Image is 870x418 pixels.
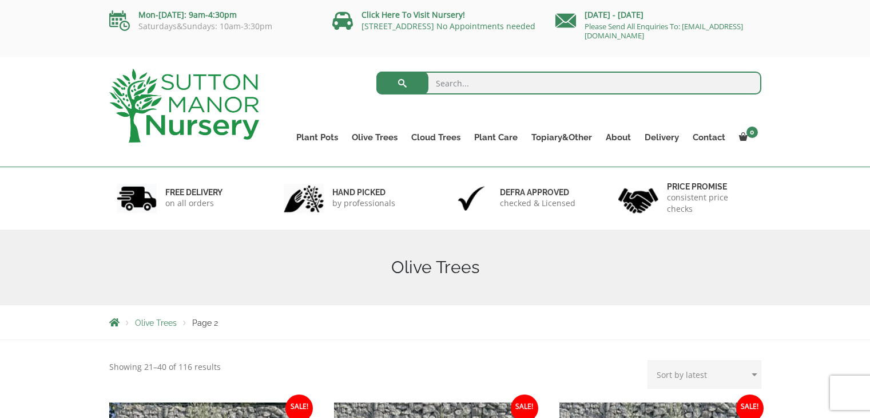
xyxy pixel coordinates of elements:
a: Click Here To Visit Nursery! [361,9,465,20]
h6: hand picked [332,187,395,198]
p: by professionals [332,198,395,209]
a: About [599,129,638,145]
a: Cloud Trees [404,129,467,145]
p: on all orders [165,198,223,209]
p: Showing 21–40 of 116 results [109,360,221,374]
a: Please Send All Enquiries To: [EMAIL_ADDRESS][DOMAIN_NAME] [585,21,743,41]
nav: Breadcrumbs [109,318,761,327]
h1: Olive Trees [109,257,761,278]
a: 0 [732,129,761,145]
h6: FREE DELIVERY [165,187,223,198]
h6: Defra approved [500,187,575,198]
span: 0 [746,127,758,138]
img: 3.jpg [451,184,491,213]
p: Mon-[DATE]: 9am-4:30pm [109,8,315,22]
img: 1.jpg [117,184,157,213]
img: 4.jpg [618,181,658,216]
a: Plant Pots [289,129,345,145]
a: Topiary&Other [525,129,599,145]
img: logo [109,69,259,143]
p: checked & Licensed [500,198,575,209]
img: 2.jpg [284,184,324,213]
p: [DATE] - [DATE] [555,8,761,22]
a: Delivery [638,129,686,145]
h6: Price promise [667,182,754,192]
a: Contact [686,129,732,145]
a: Plant Care [467,129,525,145]
a: [STREET_ADDRESS] No Appointments needed [361,21,535,31]
select: Shop order [647,360,761,389]
a: Olive Trees [345,129,404,145]
input: Search... [376,72,761,94]
span: Page 2 [192,318,218,328]
p: Saturdays&Sundays: 10am-3:30pm [109,22,315,31]
p: consistent price checks [667,192,754,215]
a: Olive Trees [135,318,177,328]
